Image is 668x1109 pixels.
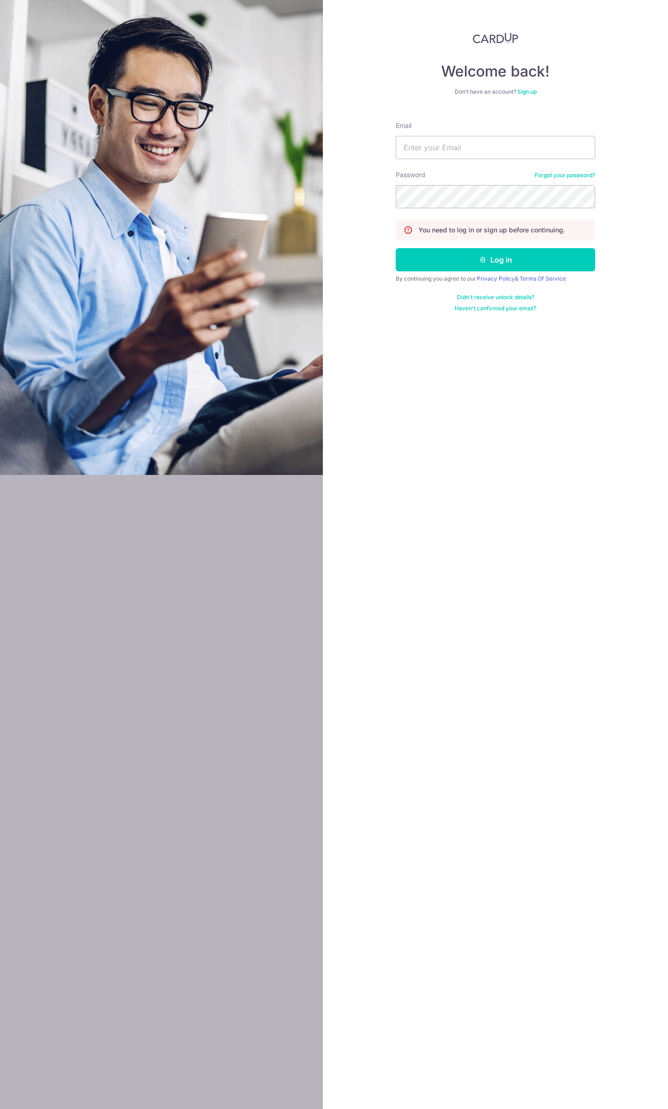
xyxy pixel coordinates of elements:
input: Enter your Email [396,136,595,159]
a: Didn't receive unlock details? [457,294,534,301]
a: Forgot your password? [535,172,595,179]
a: Sign up [517,88,537,95]
a: Privacy Policy [477,275,515,282]
div: Don’t have an account? [396,88,595,96]
a: Terms Of Service [520,275,566,282]
a: Haven't confirmed your email? [455,305,536,312]
h4: Welcome back! [396,62,595,81]
button: Log in [396,248,595,271]
p: You need to log in or sign up before continuing. [418,225,565,235]
img: CardUp Logo [473,32,518,44]
label: Password [396,170,425,179]
label: Email [396,121,411,130]
div: By continuing you agree to our & [396,275,595,282]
